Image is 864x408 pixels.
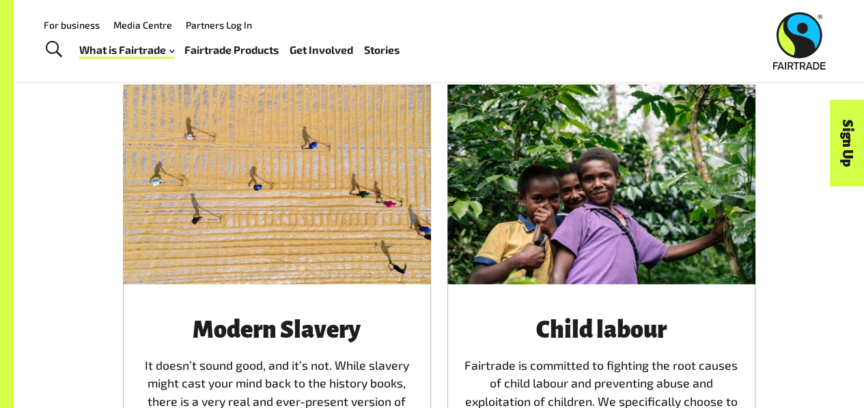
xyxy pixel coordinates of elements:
a: Stories [364,40,400,59]
h3: Child labour [464,317,739,343]
a: For business [44,19,100,31]
a: Fairtrade Products [184,40,279,59]
a: Toggle Search [37,33,70,67]
img: Fairtrade Australia New Zealand logo [773,12,826,70]
a: Partners Log In [186,19,252,31]
a: What is Fairtrade [79,40,174,59]
a: Get Involved [290,40,353,59]
a: Media Centre [113,19,172,31]
h3: Modern Slavery [139,317,415,343]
